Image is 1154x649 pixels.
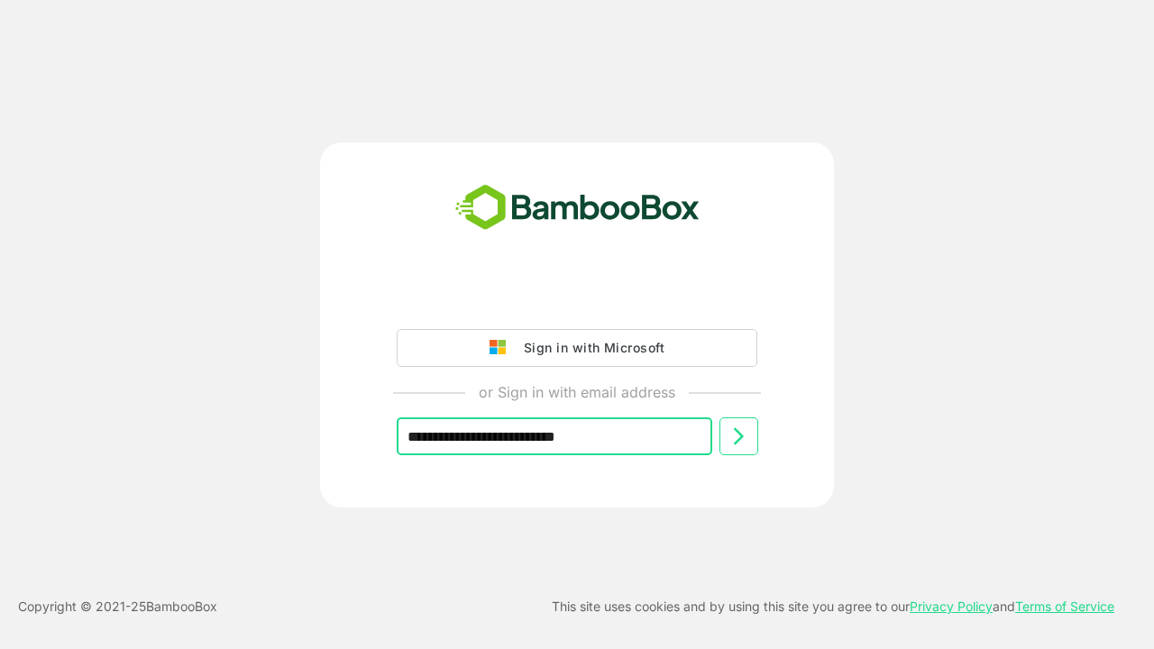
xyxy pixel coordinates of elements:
[445,178,710,238] img: bamboobox
[397,329,757,367] button: Sign in with Microsoft
[515,336,664,360] div: Sign in with Microsoft
[910,599,993,614] a: Privacy Policy
[1015,599,1114,614] a: Terms of Service
[388,279,766,318] iframe: Sign in with Google Button
[552,596,1114,617] p: This site uses cookies and by using this site you agree to our and
[18,596,217,617] p: Copyright © 2021- 25 BambooBox
[490,340,515,356] img: google
[479,381,675,403] p: or Sign in with email address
